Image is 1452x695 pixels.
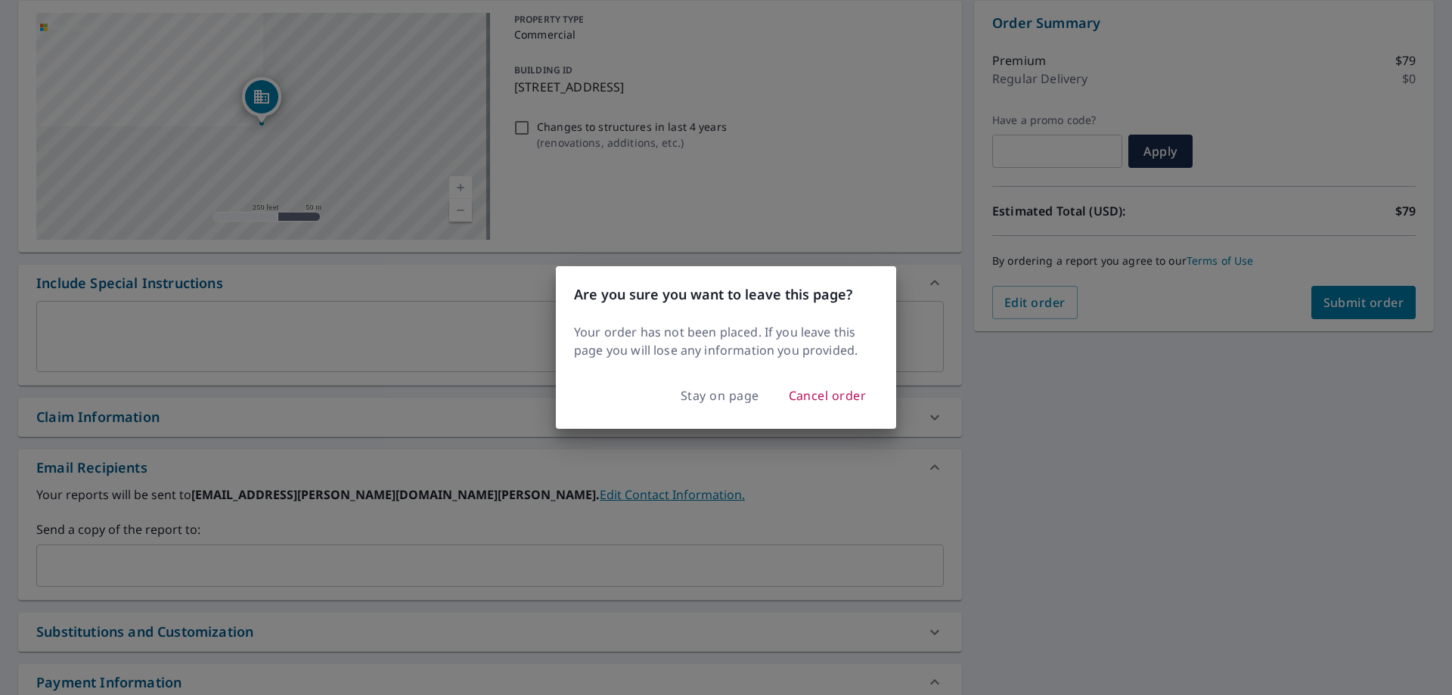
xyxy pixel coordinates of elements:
[777,380,879,411] button: Cancel order
[789,385,867,406] span: Cancel order
[574,323,878,359] p: Your order has not been placed. If you leave this page you will lose any information you provided.
[681,385,759,406] span: Stay on page
[669,381,771,410] button: Stay on page
[574,284,878,305] h3: Are you sure you want to leave this page?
